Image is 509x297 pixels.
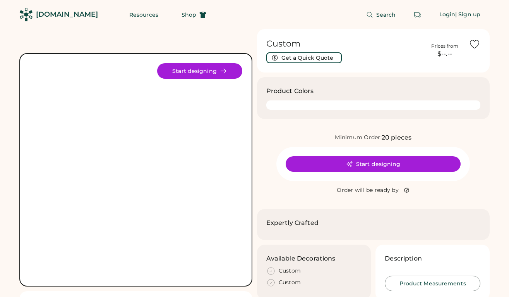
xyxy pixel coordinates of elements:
div: Login [439,11,456,19]
h3: Product Colors [266,86,314,96]
div: Custom [279,267,301,275]
img: Rendered Logo - Screens [19,8,33,21]
div: 20 pieces [382,133,411,142]
button: Retrieve an order [410,7,425,22]
button: Product Measurements [385,276,480,291]
div: Custom [279,279,301,287]
h1: Custom [266,38,421,49]
div: Prices from [431,43,458,49]
div: Order will be ready by [337,186,399,194]
button: Start designing [286,156,461,172]
h3: Description [385,254,422,263]
img: Product Image [29,63,242,276]
button: Shop [172,7,216,22]
h2: Expertly Crafted [266,218,319,228]
button: Search [357,7,405,22]
button: Get a Quick Quote [266,52,342,63]
div: | Sign up [455,11,480,19]
div: Minimum Order: [335,134,382,142]
div: $--.-- [425,49,464,59]
div: [DOMAIN_NAME] [36,10,98,19]
button: Resources [120,7,168,22]
button: Start designing [157,63,242,79]
h3: Available Decorations [266,254,336,263]
span: Shop [182,12,196,17]
span: Search [376,12,396,17]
